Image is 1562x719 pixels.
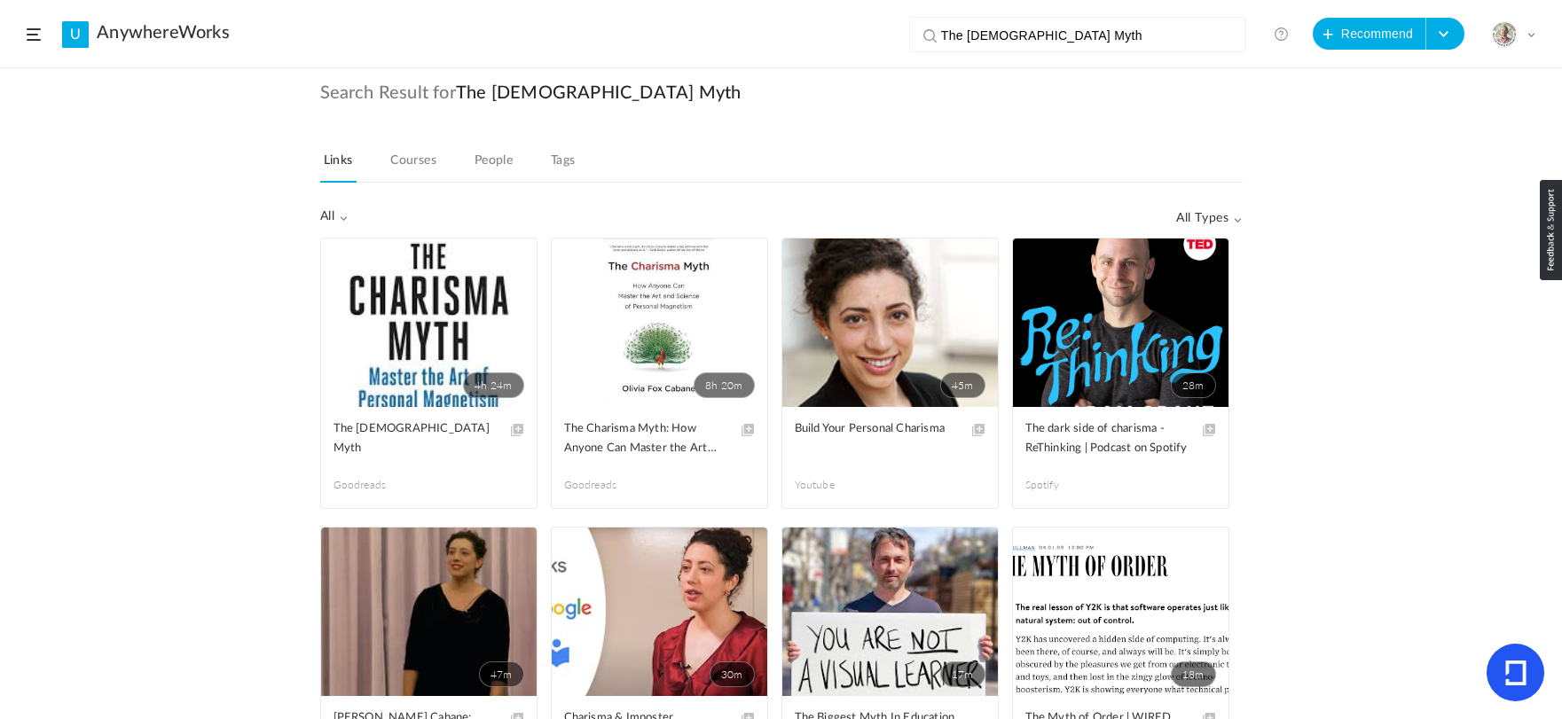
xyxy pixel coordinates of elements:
[940,372,985,398] span: 45m
[1171,661,1216,687] span: 18m
[320,82,1243,130] h2: Search Result for
[320,209,349,224] span: All
[795,419,985,459] a: Build Your Personal Charisma
[1171,372,1216,398] span: 28m
[710,661,755,687] span: 30m
[694,372,754,398] span: 8h 20m
[62,21,89,48] a: U
[1176,211,1242,226] span: All Types
[334,419,498,458] span: The [DEMOGRAPHIC_DATA] Myth
[1013,528,1228,696] a: 18m
[782,528,998,696] a: 17m
[552,238,767,407] a: 8h 20m
[1492,22,1517,47] img: julia-s-version-gybnm-profile-picture-frame-2024-template-16.png
[1025,419,1189,458] span: The dark side of charisma - ReThinking | Podcast on Spotify
[564,419,728,458] span: The Charisma Myth: How Anyone Can Master the Art and Science of Personal Magnetism by [PERSON_NAME]
[463,372,523,398] span: 4h 24m
[97,22,230,43] a: AnywhereWorks
[1540,180,1562,280] img: loop_feedback_btn.png
[456,82,741,104] span: The [DEMOGRAPHIC_DATA] Myth
[320,149,357,183] a: Links
[387,149,440,183] a: Courses
[940,661,985,687] span: 17m
[1313,18,1426,50] button: Recommend
[941,18,1222,53] input: Search here...
[795,477,891,493] span: Youtube
[321,528,537,696] a: 47m
[564,419,755,459] a: The Charisma Myth: How Anyone Can Master the Art and Science of Personal Magnetism by [PERSON_NAME]
[547,149,579,183] a: Tags
[334,477,429,493] span: goodreads
[1013,238,1228,407] a: 28m
[321,238,537,407] a: 4h 24m
[1025,477,1121,493] span: Spotify
[795,419,959,439] span: Build Your Personal Charisma
[552,528,767,696] a: 30m
[782,238,998,407] a: 45m
[471,149,517,183] a: People
[479,661,524,687] span: 47m
[1025,419,1216,459] a: The dark side of charisma - ReThinking | Podcast on Spotify
[564,477,660,493] span: goodreads
[334,419,524,459] a: The [DEMOGRAPHIC_DATA] Myth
